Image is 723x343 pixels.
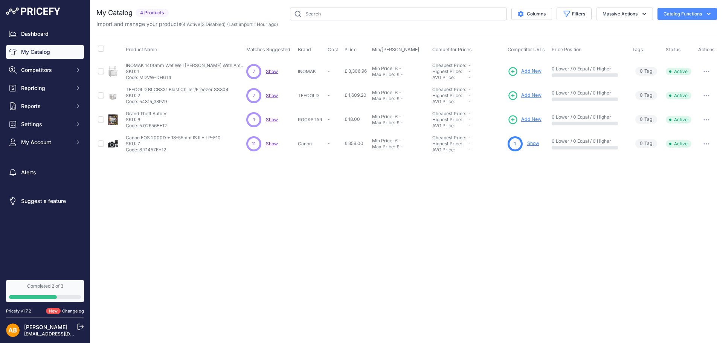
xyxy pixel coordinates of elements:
span: - [328,140,330,146]
span: Active [666,92,691,99]
div: Highest Price: [432,117,468,123]
span: 11 [252,140,256,147]
div: £ [395,114,398,120]
p: Code: MDVW-DHG14 [126,75,246,81]
div: Max Price: [372,144,395,150]
nav: Sidebar [6,27,84,271]
a: Cheapest Price: [432,135,466,140]
div: £ [397,72,399,78]
div: Highest Price: [432,69,468,75]
div: AVG Price: [432,147,468,153]
span: 7 [253,68,255,75]
span: 1 [514,140,516,147]
p: Grand Theft Auto V [126,111,167,117]
span: - [468,99,471,104]
div: Max Price: [372,120,395,126]
div: Min Price: [372,138,394,144]
a: [PERSON_NAME] [24,324,67,330]
p: ROCKSTAR [298,117,325,123]
span: ( | ) [181,21,226,27]
a: Add New [508,66,541,77]
a: 4 Active [183,21,200,27]
div: £ [395,66,398,72]
span: (Last import 1 Hour ago) [227,21,278,27]
a: Show [266,141,278,146]
span: - [468,111,471,116]
span: Status [666,47,681,53]
p: 0 Lower / 0 Equal / 0 Higher [552,114,625,120]
span: Show [266,93,278,98]
span: Tags [632,47,643,52]
p: TEFCOLD BLCB3X1 Blast Chiller/Freezer SS304 [126,87,229,93]
div: £ [395,90,398,96]
a: Cheapest Price: [432,87,466,92]
span: £ 1,609.20 [345,92,366,98]
p: 0 Lower / 0 Equal / 0 Higher [552,66,625,72]
a: Cheapest Price: [432,63,466,68]
div: AVG Price: [432,75,468,81]
p: INOMAK 1400mm Wet Well [PERSON_NAME] With Ambient Cupboard & Double Gantry [126,63,246,69]
span: - [468,69,471,74]
span: Competitor URLs [508,47,545,52]
span: - [468,135,471,140]
div: - [398,138,401,144]
a: Show [266,117,278,122]
div: - [398,66,401,72]
button: Settings [6,117,84,131]
span: - [468,75,471,80]
p: Code: 5.02656E+12 [126,123,167,129]
a: Add New [508,114,541,125]
span: - [328,116,330,122]
a: My Catalog [6,45,84,59]
span: 0 [640,92,643,99]
div: AVG Price: [432,99,468,105]
span: Repricing [21,84,70,92]
p: Import and manage your products [96,20,278,28]
h2: My Catalog [96,8,133,18]
span: Tag [635,115,657,124]
button: Status [666,47,682,53]
span: - [468,63,471,68]
p: TEFCOLD [298,93,325,99]
div: £ [397,144,399,150]
div: - [399,96,403,102]
a: Completed 2 of 3 [6,280,84,302]
span: - [468,147,471,152]
div: - [399,120,403,126]
p: SKU: 6 [126,117,167,123]
span: Tag [635,139,657,148]
p: Code: 8.71457E+12 [126,147,221,153]
span: Settings [21,120,70,128]
p: Canon EOS 2000D + 18-55mm IS II + LP-E10 [126,135,221,141]
span: My Account [21,139,70,146]
span: Price [345,47,357,53]
input: Search [290,8,507,20]
span: Competitor Prices [432,47,472,52]
span: 0 [640,68,643,75]
span: Active [666,68,691,75]
span: 1 [253,116,255,123]
a: 3 Disabled [202,21,224,27]
div: £ [397,96,399,102]
span: Add New [521,92,541,99]
span: 0 [640,140,643,147]
span: Min/[PERSON_NAME] [372,47,419,52]
span: Add New [521,116,541,123]
p: SKU: 1 [126,69,246,75]
span: Active [666,140,691,148]
span: 7 [253,92,255,99]
img: Pricefy Logo [6,8,60,15]
p: Code: 54815_38979 [126,99,229,105]
div: Completed 2 of 3 [9,283,81,289]
div: Min Price: [372,66,394,72]
div: - [398,90,401,96]
span: £ 359.00 [345,140,363,146]
span: New [46,308,61,314]
button: My Account [6,136,84,149]
div: Min Price: [372,90,394,96]
span: Product Name [126,47,157,52]
a: Alerts [6,166,84,179]
a: Show [266,69,278,74]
